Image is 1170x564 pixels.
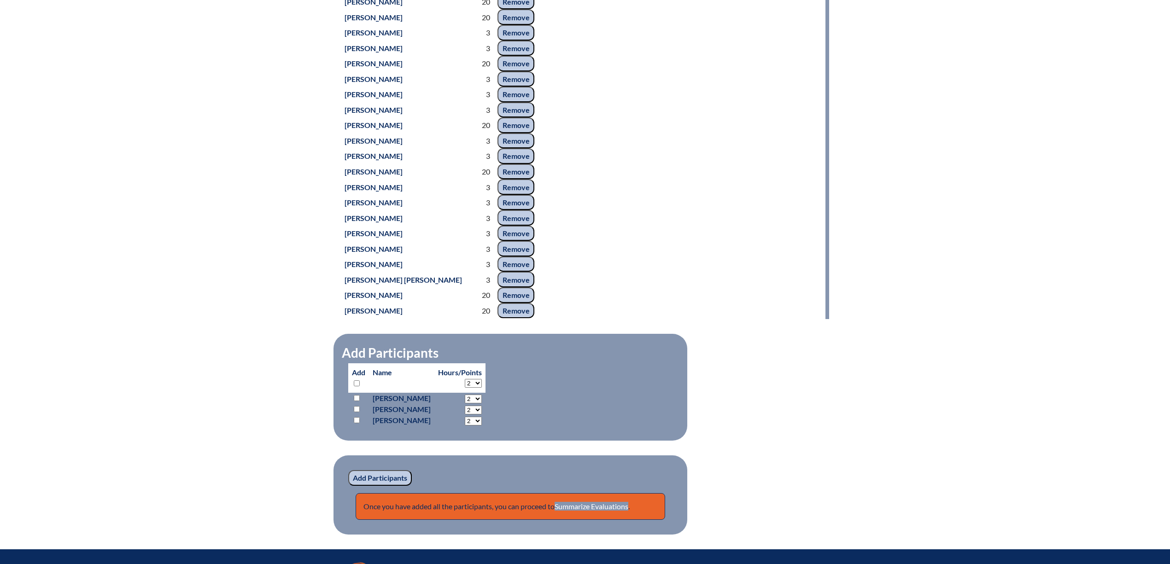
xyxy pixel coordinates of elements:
input: Remove [497,272,534,287]
td: 3 [466,87,494,102]
input: Remove [497,102,534,118]
input: Remove [497,179,534,195]
td: 20 [466,9,494,25]
p: Once you have added all the participants, you can proceed to . [356,493,665,520]
a: [PERSON_NAME] [341,304,406,317]
a: [PERSON_NAME] [341,181,406,193]
a: [PERSON_NAME] [341,258,406,270]
td: 3 [466,256,494,272]
td: 20 [466,303,494,319]
p: [PERSON_NAME] [373,404,431,415]
a: [PERSON_NAME] [341,88,406,100]
td: 3 [466,272,494,287]
input: Remove [497,148,534,164]
a: [PERSON_NAME] [341,150,406,162]
input: Add Participants [348,470,412,486]
input: Remove [497,41,534,56]
a: [PERSON_NAME] [341,227,406,239]
td: 20 [466,56,494,71]
input: Remove [497,133,534,149]
td: 3 [466,148,494,164]
a: [PERSON_NAME] [341,212,406,224]
td: 20 [466,287,494,303]
a: [PERSON_NAME] [341,165,406,178]
input: Remove [497,256,534,272]
p: Add [352,367,365,389]
input: Remove [497,71,534,87]
input: Remove [497,226,534,241]
td: 3 [466,25,494,41]
p: [PERSON_NAME] [373,393,431,404]
td: 3 [466,226,494,241]
p: [PERSON_NAME] [373,415,431,426]
p: Hours/Points [438,367,482,378]
td: 3 [466,241,494,256]
a: [PERSON_NAME] [341,119,406,131]
a: [PERSON_NAME] [341,134,406,147]
input: Remove [497,210,534,226]
input: Remove [497,303,534,319]
a: [PERSON_NAME] [341,289,406,301]
input: Remove [497,87,534,102]
input: Remove [497,164,534,180]
td: 3 [466,102,494,118]
input: Remove [497,25,534,41]
td: 20 [466,164,494,180]
td: 20 [466,117,494,133]
a: [PERSON_NAME] [341,196,406,209]
input: Remove [497,195,534,210]
a: [PERSON_NAME] [341,42,406,54]
a: [PERSON_NAME] [341,73,406,85]
a: [PERSON_NAME] [341,26,406,39]
p: Name [373,367,431,378]
a: Summarize Evaluations [555,502,628,511]
input: Remove [497,287,534,303]
a: [PERSON_NAME] [341,104,406,116]
td: 3 [466,210,494,226]
input: Remove [497,9,534,25]
td: 3 [466,71,494,87]
td: 3 [466,179,494,195]
a: [PERSON_NAME] [341,57,406,70]
td: 3 [466,133,494,149]
a: [PERSON_NAME] [341,243,406,255]
legend: Add Participants [341,345,439,360]
input: Remove [497,56,534,71]
input: Remove [497,117,534,133]
input: Remove [497,241,534,256]
td: 3 [466,195,494,210]
a: [PERSON_NAME] [PERSON_NAME] [341,273,466,286]
td: 3 [466,41,494,56]
a: [PERSON_NAME] [341,11,406,23]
